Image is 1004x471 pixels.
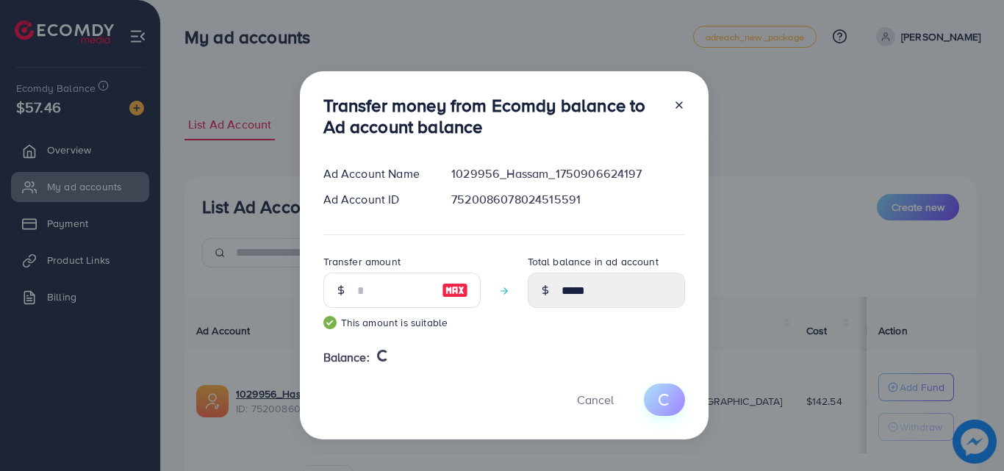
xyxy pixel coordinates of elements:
[442,281,468,299] img: image
[312,191,440,208] div: Ad Account ID
[440,165,696,182] div: 1029956_Hassam_1750906624197
[528,254,659,269] label: Total balance in ad account
[323,95,661,137] h3: Transfer money from Ecomdy balance to Ad account balance
[577,392,614,408] span: Cancel
[559,384,632,415] button: Cancel
[323,316,337,329] img: guide
[323,254,401,269] label: Transfer amount
[312,165,440,182] div: Ad Account Name
[323,315,481,330] small: This amount is suitable
[440,191,696,208] div: 7520086078024515591
[323,349,370,366] span: Balance:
